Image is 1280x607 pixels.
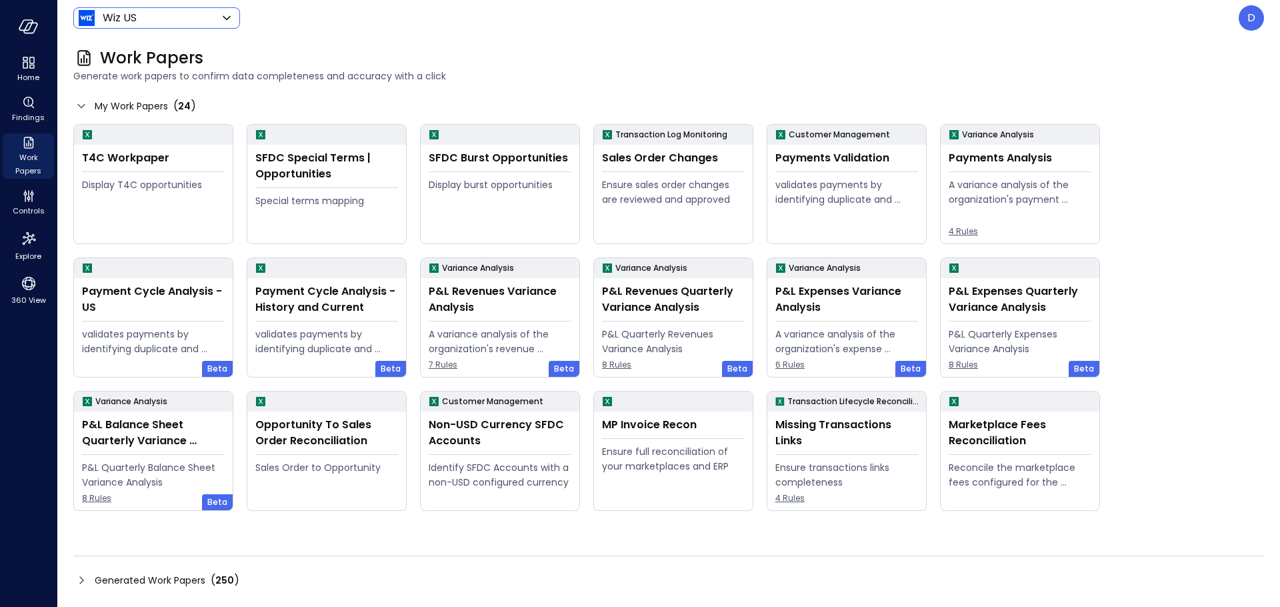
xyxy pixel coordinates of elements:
p: Transaction Log Monitoring [615,128,727,141]
div: P&L Balance Sheet Quarterly Variance Analysis [82,417,225,449]
div: Identify SFDC Accounts with a non-USD configured currency [429,460,571,490]
p: Variance Analysis [789,261,861,275]
span: Beta [727,362,747,376]
span: 4 Rules [949,225,1091,238]
div: validates payments by identifying duplicate and erroneous entries. [82,327,225,356]
span: 360 View [11,293,46,307]
div: Special terms mapping [255,193,398,208]
div: Findings [3,93,54,125]
div: validates payments by identifying duplicate and erroneous entries. [775,177,918,207]
div: Reconcile the marketplace fees configured for the Opportunity to the actual fees being paid [949,460,1091,490]
div: Dudu [1239,5,1264,31]
span: Beta [554,362,574,376]
div: P&L Revenues Quarterly Variance Analysis [602,283,745,316]
div: SFDC Burst Opportunities [429,150,571,166]
p: Customer Management [442,395,543,408]
p: Variance Analysis [615,261,687,275]
p: Customer Management [789,128,890,141]
div: T4C Workpaper [82,150,225,166]
div: A variance analysis of the organization's payment transactions [949,177,1091,207]
span: 6 Rules [775,358,918,372]
div: P&L Quarterly Balance Sheet Variance Analysis [82,460,225,490]
span: Controls [13,204,45,217]
span: Explore [15,249,41,263]
span: Beta [381,362,401,376]
p: Variance Analysis [95,395,167,408]
div: Controls [3,187,54,219]
div: Home [3,53,54,85]
span: 250 [215,574,234,587]
div: Payment Cycle Analysis - History and Current [255,283,398,316]
img: Icon [79,10,95,26]
div: P&L Expenses Quarterly Variance Analysis [949,283,1091,316]
p: Transaction Lifecycle Reconciliation [787,395,921,408]
span: 24 [178,99,191,113]
div: Sales Order Changes [602,150,745,166]
div: Work Papers [3,133,54,179]
div: Payment Cycle Analysis - US [82,283,225,316]
div: Ensure sales order changes are reviewed and approved [602,177,745,207]
span: Beta [207,496,227,509]
div: ( ) [211,572,239,588]
div: Explore [3,227,54,264]
div: Non-USD Currency SFDC Accounts [429,417,571,449]
p: Wiz US [103,10,137,26]
span: 7 Rules [429,358,571,372]
div: MP Invoice Recon [602,417,745,433]
div: Ensure full reconciliation of your marketplaces and ERP [602,444,745,474]
div: validates payments by identifying duplicate and erroneous entries. [255,327,398,356]
div: Payments Analysis [949,150,1091,166]
div: A variance analysis of the organization's revenue accounts [429,327,571,356]
div: A variance analysis of the organization's expense accounts [775,327,918,356]
span: Beta [207,362,227,376]
span: 8 Rules [949,358,1091,372]
div: Display T4C opportunities [82,177,225,192]
span: My Work Papers [95,99,168,113]
span: 8 Rules [82,492,225,505]
span: 4 Rules [775,492,918,505]
span: Findings [12,111,45,124]
span: Beta [1074,362,1094,376]
div: Opportunity To Sales Order Reconciliation [255,417,398,449]
span: Beta [901,362,921,376]
p: Variance Analysis [442,261,514,275]
p: Variance Analysis [962,128,1034,141]
p: D [1247,10,1255,26]
span: Home [17,71,39,84]
div: 360 View [3,272,54,308]
span: Generate work papers to confirm data completeness and accuracy with a click [73,69,1264,83]
div: SFDC Special Terms | Opportunities [255,150,398,182]
div: P&L Quarterly Expenses Variance Analysis [949,327,1091,356]
span: Work Papers [100,47,203,69]
span: Generated Work Papers [95,573,205,588]
div: Ensure transactions links completeness [775,460,918,490]
span: Work Papers [8,151,49,177]
div: Marketplace Fees Reconciliation [949,417,1091,449]
div: P&L Quarterly Revenues Variance Analysis [602,327,745,356]
div: Display burst opportunities [429,177,571,192]
div: P&L Revenues Variance Analysis [429,283,571,316]
span: 8 Rules [602,358,745,372]
div: Payments Validation [775,150,918,166]
div: ( ) [173,98,196,114]
div: Sales Order to Opportunity [255,460,398,475]
div: P&L Expenses Variance Analysis [775,283,918,316]
div: Missing Transactions Links [775,417,918,449]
